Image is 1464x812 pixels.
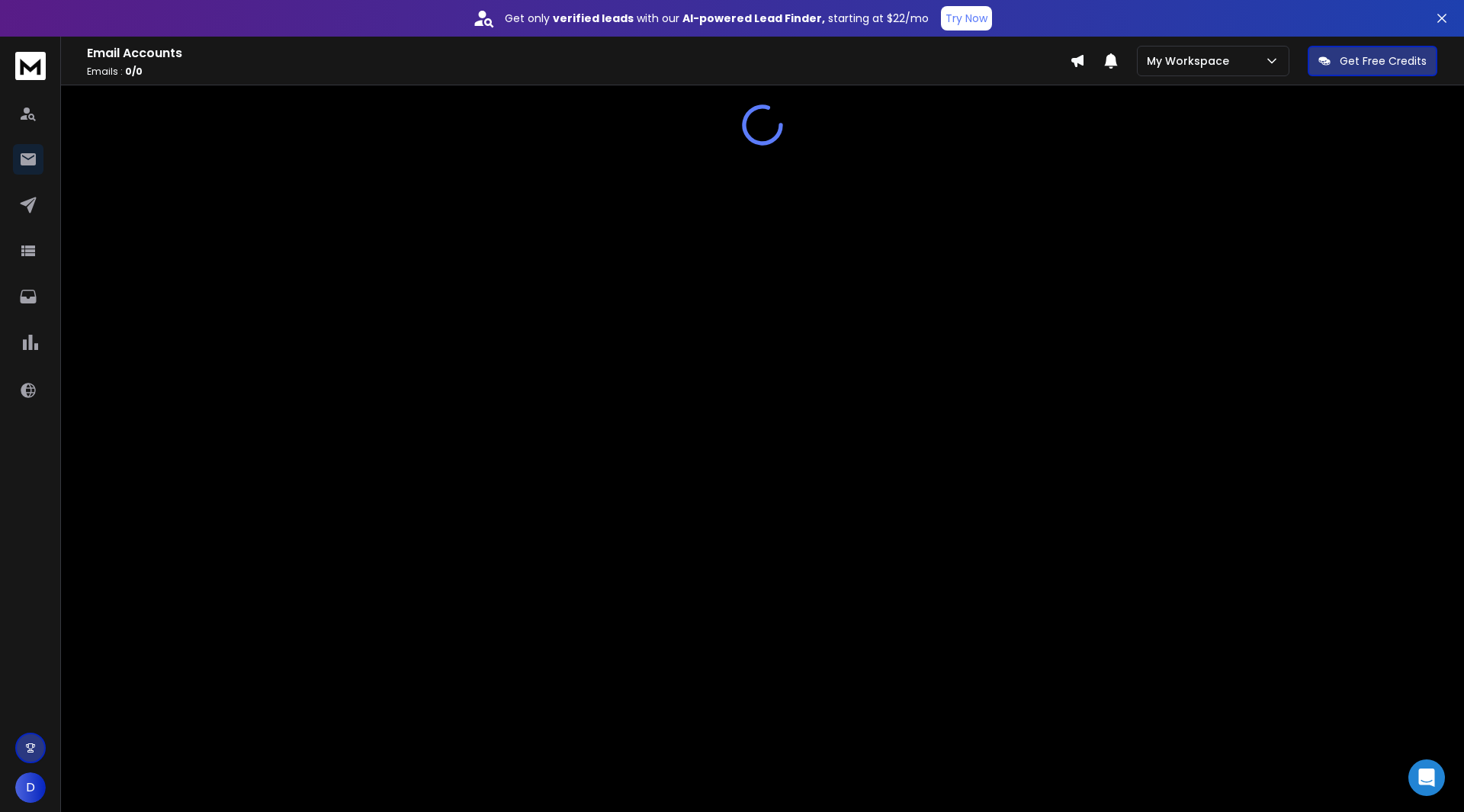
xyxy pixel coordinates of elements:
[945,11,987,26] p: Try Now
[682,11,825,26] strong: AI-powered Lead Finder,
[941,6,992,30] button: Try Now
[87,44,1070,63] h1: Email Accounts
[1340,53,1427,69] p: Get Free Credits
[1308,46,1437,76] button: Get Free Credits
[15,772,46,803] button: D
[125,65,143,78] span: 0 / 0
[15,52,46,80] img: logo
[1408,759,1445,796] div: Open Intercom Messenger
[1147,53,1235,69] p: My Workspace
[553,11,634,26] strong: verified leads
[87,66,1070,78] p: Emails :
[505,11,929,26] p: Get only with our starting at $22/mo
